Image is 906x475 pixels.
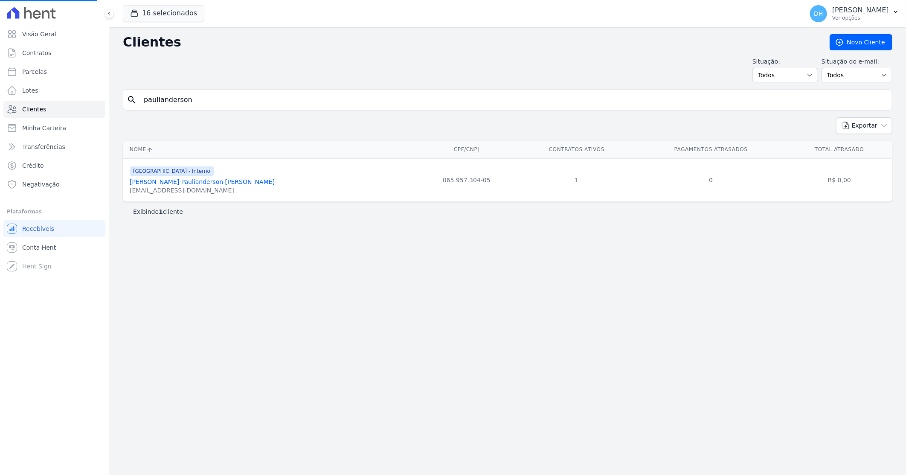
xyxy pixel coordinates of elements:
p: Exibindo cliente [133,207,183,216]
a: Clientes [3,101,105,118]
th: Nome [123,141,415,158]
td: 1 [518,158,635,201]
td: 065.957.304-05 [415,158,518,201]
a: Negativação [3,176,105,193]
span: Minha Carteira [22,124,66,132]
i: search [127,95,137,105]
span: [GEOGRAPHIC_DATA] - Interno [130,166,214,176]
div: Plataformas [7,207,102,217]
td: R$ 0,00 [787,158,892,201]
span: Transferências [22,143,65,151]
button: Exportar [836,117,892,134]
span: Conta Hent [22,243,56,252]
a: Contratos [3,44,105,61]
th: Pagamentos Atrasados [636,141,787,158]
a: Novo Cliente [830,34,892,50]
a: Crédito [3,157,105,174]
div: [EMAIL_ADDRESS][DOMAIN_NAME] [130,186,275,195]
label: Situação do e-mail: [822,57,892,66]
a: Minha Carteira [3,119,105,137]
button: 16 selecionados [123,5,204,21]
button: DH [PERSON_NAME] Ver opções [803,2,906,26]
span: Parcelas [22,67,47,76]
a: Conta Hent [3,239,105,256]
span: Lotes [22,86,38,95]
p: [PERSON_NAME] [832,6,889,15]
span: Negativação [22,180,60,189]
p: Ver opções [832,15,889,21]
label: Situação: [752,57,818,66]
span: Recebíveis [22,224,54,233]
a: Parcelas [3,63,105,80]
a: Visão Geral [3,26,105,43]
a: [PERSON_NAME] Paulianderson [PERSON_NAME] [130,178,275,185]
h2: Clientes [123,35,816,50]
a: Recebíveis [3,220,105,237]
span: DH [814,11,823,17]
input: Buscar por nome, CPF ou e-mail [139,91,889,108]
b: 1 [159,208,163,215]
a: Lotes [3,82,105,99]
span: Visão Geral [22,30,56,38]
th: CPF/CNPJ [415,141,518,158]
a: Transferências [3,138,105,155]
span: Crédito [22,161,44,170]
td: 0 [636,158,787,201]
span: Clientes [22,105,46,114]
th: Contratos Ativos [518,141,635,158]
span: Contratos [22,49,51,57]
th: Total Atrasado [787,141,892,158]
